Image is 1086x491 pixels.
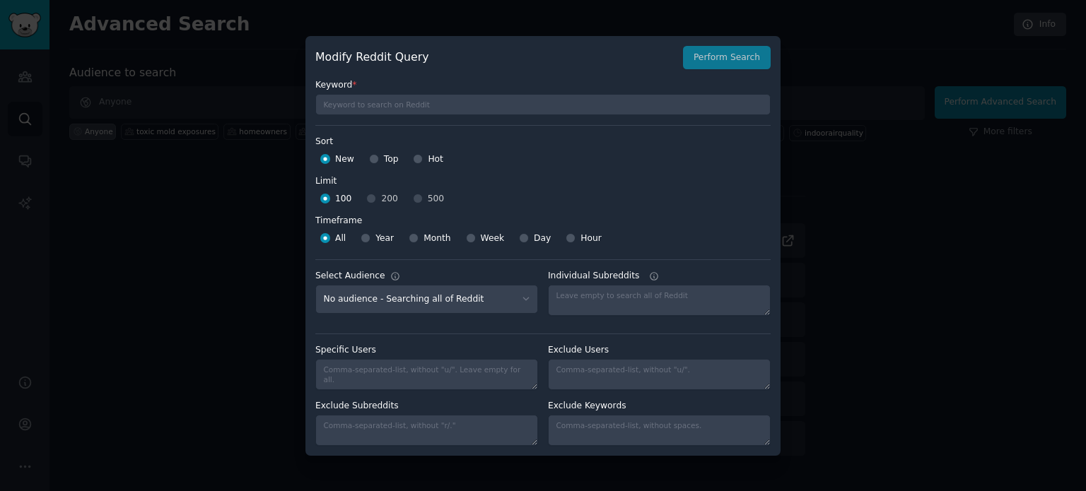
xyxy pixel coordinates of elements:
label: Timeframe [315,210,771,227]
h2: Modify Reddit Query [315,49,675,66]
label: Exclude Keywords [548,400,771,413]
span: Hot [428,153,443,166]
span: New [335,153,354,166]
span: Day [534,232,551,245]
label: Exclude Subreddits [315,400,538,413]
span: 100 [335,193,351,206]
span: Hour [580,232,602,245]
span: Week [481,232,505,245]
span: All [335,232,346,245]
div: Limit [315,175,337,188]
label: Exclude Users [548,344,771,357]
span: Top [384,153,399,166]
label: Sort [315,136,771,148]
span: Year [375,232,394,245]
label: Individual Subreddits [548,270,771,283]
span: Month [424,232,450,245]
div: Select Audience [315,270,385,283]
label: Keyword [315,79,771,92]
label: Specific Users [315,344,538,357]
input: Keyword to search on Reddit [315,94,771,115]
